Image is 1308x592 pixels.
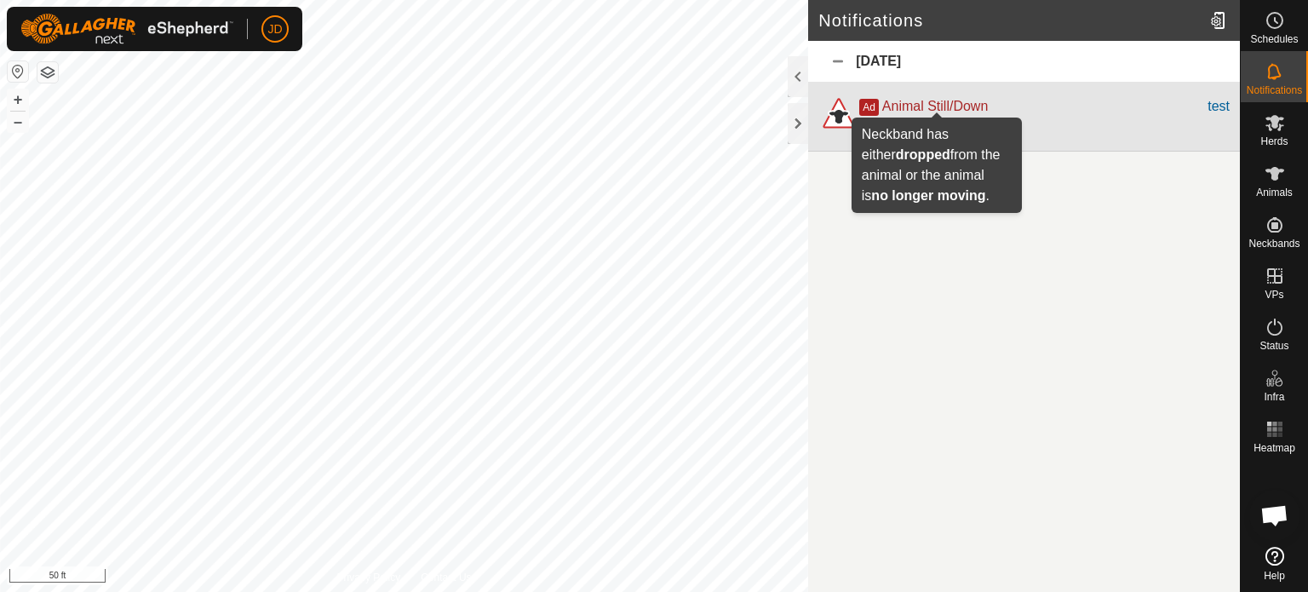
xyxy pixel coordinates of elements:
[337,570,401,585] a: Privacy Policy
[8,61,28,82] button: Reset Map
[1241,540,1308,588] a: Help
[1247,85,1302,95] span: Notifications
[818,10,1203,31] h2: Notifications
[1264,392,1284,402] span: Infra
[882,99,988,113] span: Animal Still/Down
[1250,34,1298,44] span: Schedules
[1208,96,1230,117] div: test
[1265,290,1283,300] span: VPs
[20,14,233,44] img: Gallagher Logo
[8,89,28,110] button: +
[1256,187,1293,198] span: Animals
[267,20,282,38] span: JD
[1253,443,1295,453] span: Heatmap
[1260,136,1288,147] span: Herds
[1264,571,1285,581] span: Help
[859,120,892,135] div: [DATE]
[1259,341,1288,351] span: Status
[808,41,1240,83] div: [DATE]
[1248,239,1299,249] span: Neckbands
[37,62,58,83] button: Map Layers
[8,112,28,132] button: –
[1249,490,1300,541] div: Open chat
[859,99,879,116] span: Ad
[421,570,471,585] a: Contact Us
